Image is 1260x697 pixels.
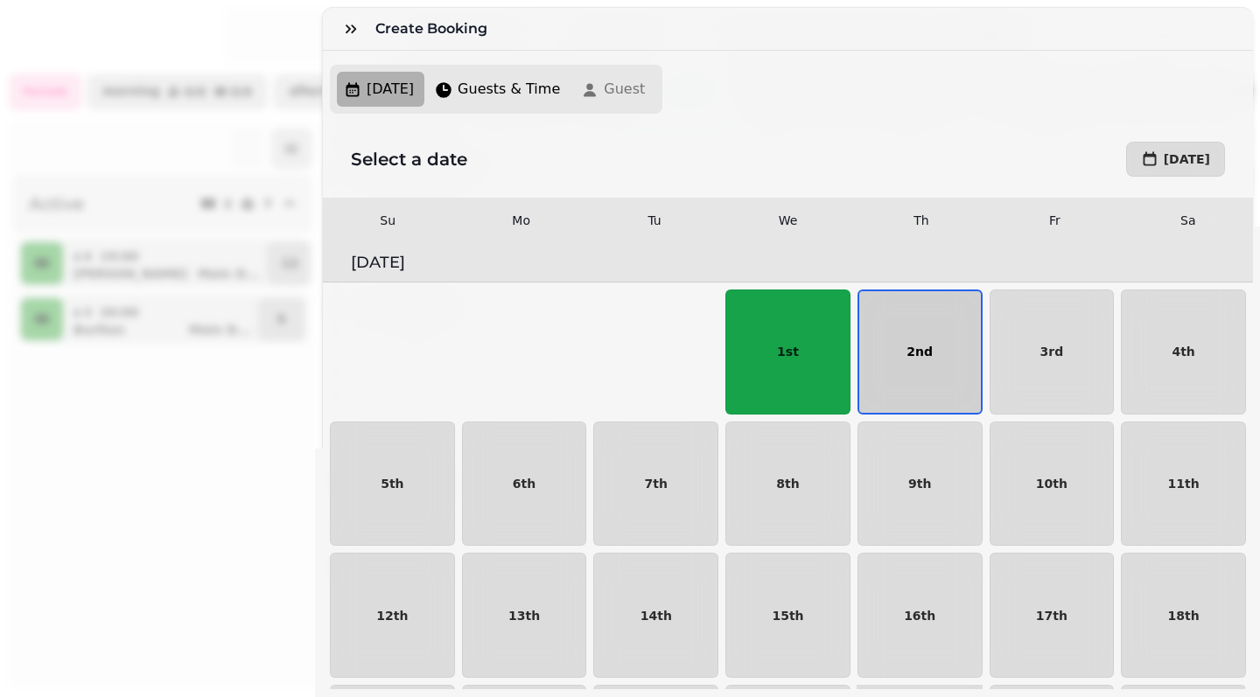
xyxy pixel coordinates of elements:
button: 4th [1121,289,1246,415]
button: 12th [330,553,455,678]
button: 15th [725,553,850,678]
p: 3rd [1040,345,1064,358]
button: 2nd [857,289,983,415]
p: 18th [1168,610,1200,622]
div: Fr [990,212,1119,229]
p: 7th [645,477,668,490]
div: Th [857,212,986,229]
p: 14th [640,610,672,622]
button: 11th [1121,422,1246,547]
p: 10th [1036,477,1067,490]
div: Mo [456,212,585,229]
div: Sa [1123,212,1253,229]
h3: Create Booking [375,18,494,39]
button: [DATE] [1126,142,1225,177]
p: 16th [904,610,935,622]
button: 1st [725,289,850,415]
h2: Select a date [351,147,781,171]
div: Tu [590,212,719,229]
button: 3rd [990,289,1115,415]
p: 2nd [906,345,933,358]
span: [DATE] [1164,153,1210,165]
button: 8th [725,422,850,547]
button: 5th [330,422,455,547]
p: 5th [381,477,403,490]
button: 17th [990,553,1115,678]
button: 18th [1121,553,1246,678]
h3: [DATE] [351,250,1225,275]
button: 13th [462,553,587,678]
p: 1st [777,345,799,358]
button: 14th [593,553,718,678]
p: 13th [508,610,540,622]
span: [DATE] [367,79,414,100]
p: 17th [1036,610,1067,622]
span: Guests & Time [458,79,560,100]
button: 6th [462,422,587,547]
span: Guest [604,79,645,100]
button: 9th [857,422,983,547]
p: 6th [513,477,535,490]
iframe: Chat Widget [1172,613,1260,697]
p: 11th [1168,477,1200,490]
p: 4th [1172,345,1194,358]
p: 15th [772,610,803,622]
div: Su [323,212,452,229]
div: We [723,212,852,229]
p: 8th [776,477,799,490]
p: 9th [908,477,931,490]
button: 7th [593,422,718,547]
button: 16th [857,553,983,678]
button: 10th [990,422,1115,547]
p: 12th [376,610,408,622]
